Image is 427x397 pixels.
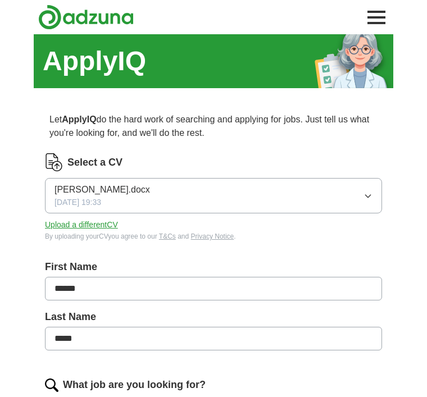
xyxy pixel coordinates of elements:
[45,231,382,241] div: By uploading your CV you agree to our and .
[38,4,134,30] img: Adzuna logo
[45,259,382,275] label: First Name
[45,153,63,171] img: CV Icon
[364,5,389,30] button: Toggle main navigation menu
[45,178,382,213] button: [PERSON_NAME].docx[DATE] 19:33
[45,219,118,231] button: Upload a differentCV
[63,377,206,393] label: What job are you looking for?
[45,309,382,325] label: Last Name
[45,378,58,392] img: search.png
[191,232,234,240] a: Privacy Notice
[54,197,101,208] span: [DATE] 19:33
[159,232,176,240] a: T&Cs
[54,183,150,197] span: [PERSON_NAME].docx
[67,155,122,170] label: Select a CV
[43,41,146,81] h1: ApplyIQ
[45,108,382,144] p: Let do the hard work of searching and applying for jobs. Just tell us what you're looking for, an...
[62,115,96,124] strong: ApplyIQ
